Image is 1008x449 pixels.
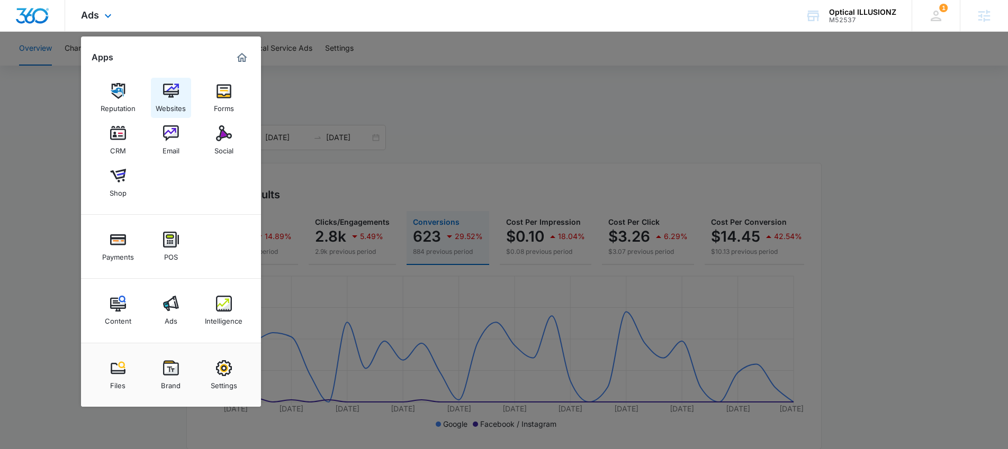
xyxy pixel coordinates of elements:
div: Email [163,141,179,155]
a: Marketing 360® Dashboard [233,49,250,66]
div: POS [164,248,178,261]
div: account id [829,16,896,24]
div: Forms [214,99,234,113]
a: Reputation [98,78,138,118]
div: Content [105,311,131,325]
a: Shop [98,162,138,203]
div: Shop [110,184,127,197]
a: Social [204,120,244,160]
a: Brand [151,355,191,395]
a: Email [151,120,191,160]
div: Intelligence [205,311,242,325]
div: CRM [110,141,126,155]
span: 1 [939,4,948,12]
a: Intelligence [204,290,244,331]
a: CRM [98,120,138,160]
div: Social [214,141,233,155]
a: Payments [98,226,138,267]
div: Settings [211,376,237,390]
div: Reputation [101,99,136,113]
a: Files [98,355,138,395]
a: POS [151,226,191,267]
a: Forms [204,78,244,118]
h2: Apps [92,52,113,62]
div: Files [110,376,125,390]
div: notifications count [939,4,948,12]
div: Ads [165,311,177,325]
div: Brand [161,376,181,390]
a: Websites [151,78,191,118]
div: Websites [156,99,186,113]
a: Settings [204,355,244,395]
div: account name [829,8,896,16]
span: Ads [81,10,99,21]
div: Payments [102,248,134,261]
a: Content [98,290,138,331]
a: Ads [151,290,191,331]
